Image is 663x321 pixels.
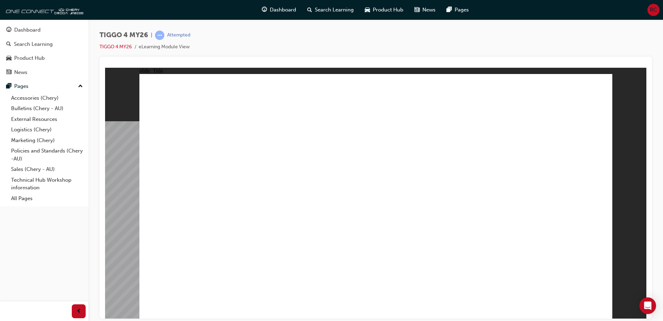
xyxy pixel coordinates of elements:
span: prev-icon [76,307,81,316]
div: Search Learning [14,40,53,48]
li: eLearning Module View [139,43,190,51]
a: Product Hub [3,52,86,65]
span: car-icon [6,55,11,61]
button: Pages [3,80,86,93]
div: News [14,68,27,76]
a: Accessories (Chery) [8,93,86,104]
span: learningRecordVerb_ATTEMPT-icon [155,31,164,40]
a: Sales (Chery - AU) [8,164,86,175]
div: Product Hub [14,54,45,62]
span: guage-icon [6,27,11,33]
div: Pages [14,82,28,90]
a: car-iconProduct Hub [359,3,409,17]
span: search-icon [307,6,312,14]
span: RC [650,6,657,14]
span: news-icon [414,6,420,14]
span: Dashboard [270,6,296,14]
button: RC [647,4,660,16]
a: All Pages [8,193,86,204]
a: news-iconNews [409,3,441,17]
div: Attempted [167,32,190,39]
button: DashboardSearch LearningProduct HubNews [3,22,86,80]
span: news-icon [6,69,11,76]
span: TIGGO 4 MY26 [100,31,148,39]
span: pages-icon [6,83,11,90]
a: pages-iconPages [441,3,474,17]
a: Policies and Standards (Chery -AU) [8,146,86,164]
img: oneconnect [3,3,83,17]
a: TIGGO 4 MY26 [100,44,132,50]
span: | [151,31,152,39]
span: search-icon [6,41,11,48]
a: Dashboard [3,24,86,36]
span: guage-icon [262,6,267,14]
span: up-icon [78,82,83,91]
a: Technical Hub Workshop information [8,175,86,193]
span: pages-icon [447,6,452,14]
a: guage-iconDashboard [256,3,302,17]
a: News [3,66,86,79]
div: Dashboard [14,26,41,34]
span: Pages [455,6,469,14]
div: Open Intercom Messenger [639,297,656,314]
span: Product Hub [373,6,403,14]
a: Marketing (Chery) [8,135,86,146]
a: External Resources [8,114,86,125]
a: Bulletins (Chery - AU) [8,103,86,114]
a: Search Learning [3,38,86,51]
span: car-icon [365,6,370,14]
span: News [422,6,436,14]
a: search-iconSearch Learning [302,3,359,17]
span: Search Learning [315,6,354,14]
a: Logistics (Chery) [8,124,86,135]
